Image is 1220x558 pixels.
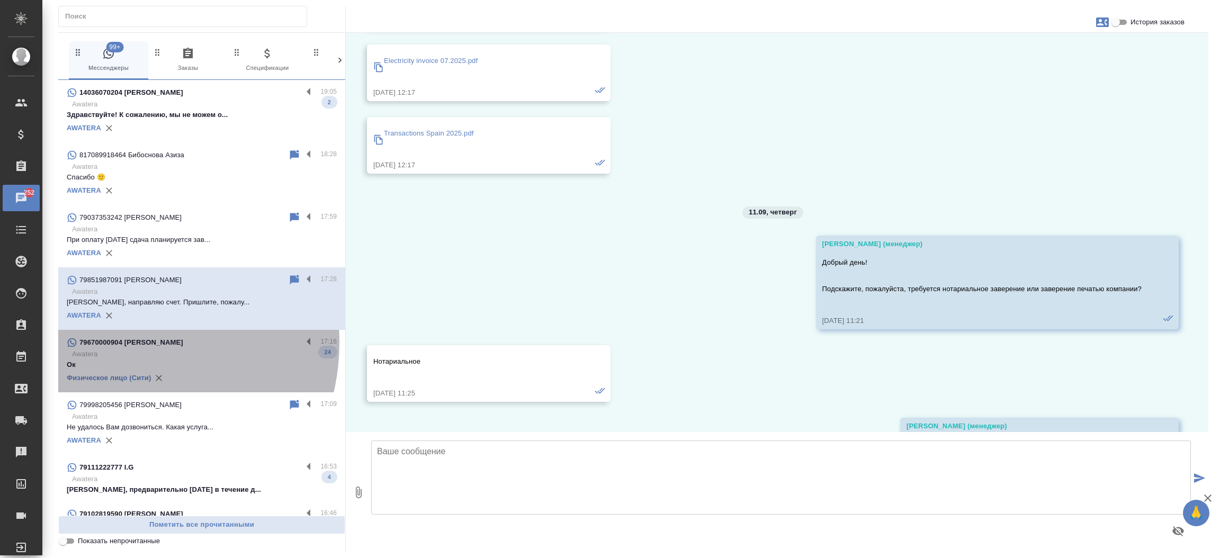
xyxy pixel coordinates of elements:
div: 79851987091 [PERSON_NAME]17:28Awatera[PERSON_NAME], направляю счет. Пришлите, пожалу...AWATERA [58,267,345,330]
span: Показать непрочитанные [78,536,160,546]
a: AWATERA [67,436,101,444]
p: 11.09, четверг [749,207,797,218]
div: 817089918464 Бибоснова Азиза18:28AwateraСпасибо 🙂AWATERA [58,142,345,205]
input: Поиск [65,9,307,24]
button: Удалить привязку [151,370,167,386]
div: [DATE] 11:25 [373,388,573,399]
p: 817089918464 Бибоснова Азиза [79,150,184,160]
p: Electricity invoice 07.2025.pdf [384,56,478,66]
span: 2 [321,97,337,107]
a: 252 [3,185,40,211]
span: Пометить все прочитанными [64,519,339,531]
p: Не удалось Вам дозвониться. Какая услуга... [67,422,337,433]
button: Пометить все прочитанными [58,516,345,534]
p: Transactions Spain 2025.pdf [384,128,474,139]
svg: Зажми и перетащи, чтобы поменять порядок вкладок [152,47,163,57]
p: Здравствуйте! К сожалению, мы не можем о... [67,110,337,120]
span: 4 [321,472,337,482]
span: 99+ [106,42,123,52]
a: AWATERA [67,186,101,194]
div: [DATE] 12:17 [373,160,573,170]
span: Спецификации [232,47,303,73]
p: 79037353242 [PERSON_NAME] [79,212,182,223]
span: Мессенджеры [73,47,144,73]
div: 14036070204 [PERSON_NAME]19:05AwateraЗдравствуйте! К сожалению, мы не можем о...2AWATERA [58,80,345,142]
button: Предпросмотр [1165,518,1191,544]
div: [DATE] 11:21 [822,316,1142,326]
div: Пометить непрочитанным [288,149,301,161]
p: Awatera [72,286,337,297]
p: Awatera [72,411,337,422]
p: [PERSON_NAME], предварительно [DATE] в течение д... [67,484,337,495]
button: 🙏 [1183,500,1209,526]
p: 18:28 [320,149,337,159]
svg: Зажми и перетащи, чтобы поменять порядок вкладок [232,47,242,57]
span: 252 [17,187,41,198]
p: 17:59 [320,211,337,222]
p: 16:53 [320,461,337,472]
a: Transactions Spain 2025.pdf [373,125,573,155]
p: 17:28 [320,274,337,284]
p: 14036070204 [PERSON_NAME] [79,87,183,98]
a: Физическое лицо (Сити) [67,374,151,382]
span: История заказов [1131,17,1185,28]
p: 17:09 [320,399,337,409]
p: Awatera [72,474,337,484]
p: 79102819590 [PERSON_NAME] [79,509,183,519]
button: Удалить привязку [101,433,117,448]
div: 79670000904 [PERSON_NAME]17:16AwateraОк24Физическое лицо (Сити) [58,330,345,392]
p: Awatera [72,349,337,359]
a: AWATERA [67,311,101,319]
p: 79670000904 [PERSON_NAME] [79,337,183,348]
div: [PERSON_NAME] (менеджер) [907,421,1142,431]
p: Добрый день! [822,257,1142,268]
p: [PERSON_NAME], направляю счет. Пришлите, пожалу... [67,297,337,308]
p: Awatera [72,224,337,235]
p: 19:05 [320,86,337,97]
span: 24 [318,347,337,357]
div: [DATE] 12:17 [373,87,573,98]
a: AWATERA [67,249,101,257]
svg: Зажми и перетащи, чтобы поменять порядок вкладок [311,47,321,57]
p: 79111222777 I.G [79,462,134,473]
p: Подскажите, пожалуйста, требуется нотариальное заверение или заверение печатью компании? [822,284,1142,294]
span: 🙏 [1187,502,1205,524]
p: Нотариальное [373,356,573,367]
span: Заказы [152,47,223,73]
div: 79037353242 [PERSON_NAME]17:59AwateraПри оплату [DATE] сдача планируется зав...AWATERA [58,205,345,267]
p: 16:46 [320,508,337,518]
p: Ок [67,359,337,370]
button: Удалить привязку [101,245,117,261]
p: 79851987091 [PERSON_NAME] [79,275,182,285]
p: Awatera [72,99,337,110]
p: 17:16 [320,336,337,347]
p: Awatera [72,161,337,172]
p: Спасибо 🙂 [67,172,337,183]
span: Клиенты [311,47,382,73]
div: Пометить непрочитанным [288,399,301,411]
button: Удалить привязку [101,183,117,199]
svg: Зажми и перетащи, чтобы поменять порядок вкладок [73,47,83,57]
button: Заявки [1090,10,1115,35]
div: 79111222777 I.G16:53Awatera[PERSON_NAME], предварительно [DATE] в течение д...4 [58,455,345,501]
a: Electricity invoice 07.2025.pdf [373,53,573,82]
p: 79998205456 [PERSON_NAME] [79,400,182,410]
a: AWATERA [67,124,101,132]
div: [PERSON_NAME] (менеджер) [822,239,1142,249]
div: Пометить непрочитанным [288,211,301,224]
div: Пометить непрочитанным [288,274,301,286]
button: Удалить привязку [101,308,117,323]
p: При оплату [DATE] сдача планируется зав... [67,235,337,245]
div: 79998205456 [PERSON_NAME]17:09AwateraНе удалось Вам дозвониться. Какая услуга...AWATERA [58,392,345,455]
